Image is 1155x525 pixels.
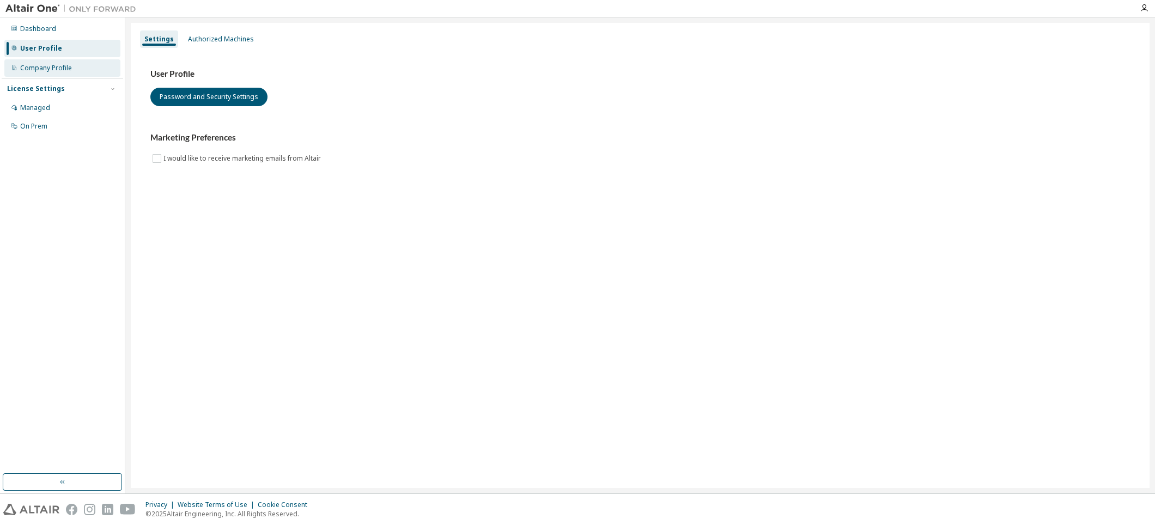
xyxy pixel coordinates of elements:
[150,88,268,106] button: Password and Security Settings
[20,25,56,33] div: Dashboard
[145,509,314,518] p: © 2025 Altair Engineering, Inc. All Rights Reserved.
[120,504,136,515] img: youtube.svg
[150,69,1130,80] h3: User Profile
[20,122,47,131] div: On Prem
[102,504,113,515] img: linkedin.svg
[20,64,72,72] div: Company Profile
[150,132,1130,143] h3: Marketing Preferences
[258,500,314,509] div: Cookie Consent
[20,44,62,53] div: User Profile
[145,500,178,509] div: Privacy
[5,3,142,14] img: Altair One
[66,504,77,515] img: facebook.svg
[3,504,59,515] img: altair_logo.svg
[7,84,65,93] div: License Settings
[84,504,95,515] img: instagram.svg
[188,35,254,44] div: Authorized Machines
[144,35,174,44] div: Settings
[20,103,50,112] div: Managed
[178,500,258,509] div: Website Terms of Use
[163,152,323,165] label: I would like to receive marketing emails from Altair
